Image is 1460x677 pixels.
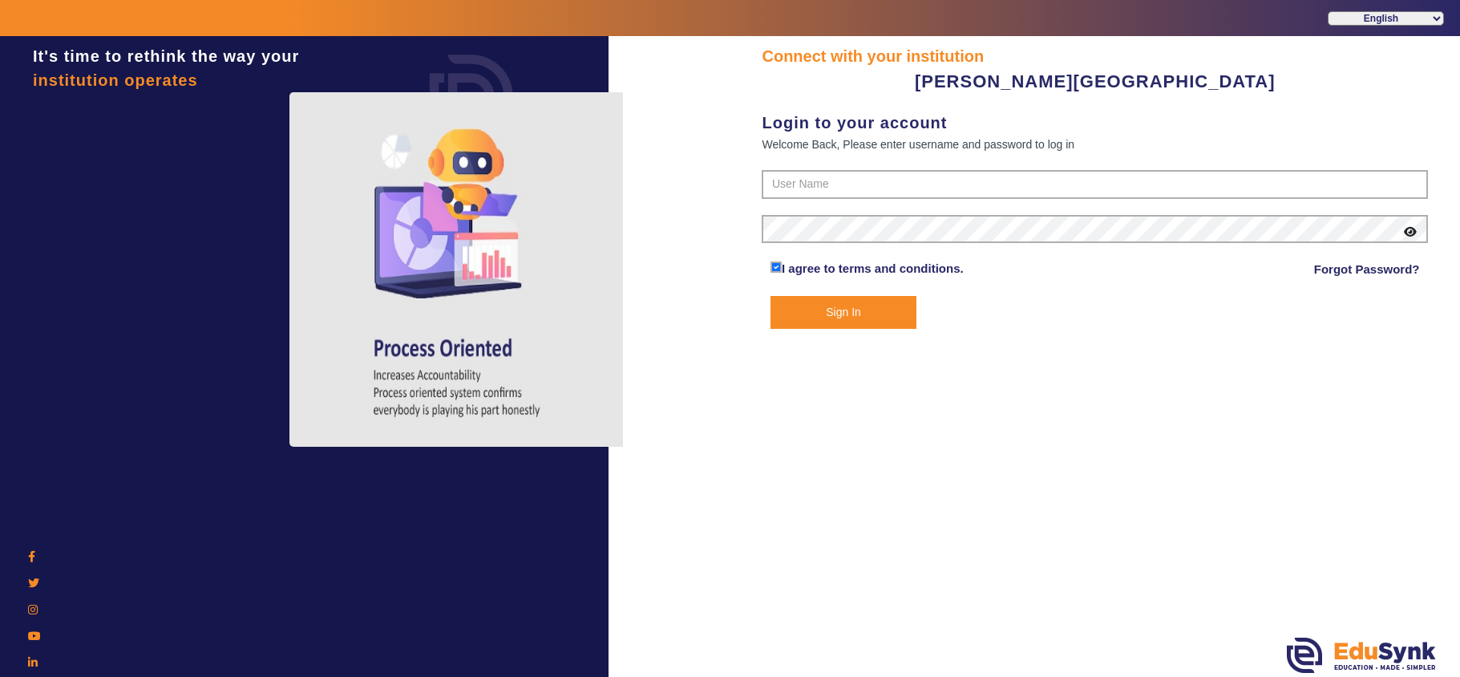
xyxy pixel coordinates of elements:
div: Welcome Back, Please enter username and password to log in [762,135,1428,154]
span: It's time to rethink the way your [33,47,299,65]
img: login.png [411,36,532,156]
div: Login to your account [762,111,1428,135]
button: Sign In [770,296,916,329]
a: Forgot Password? [1314,260,1420,279]
img: edusynk.png [1287,638,1436,673]
input: User Name [762,170,1428,199]
span: institution operates [33,71,198,89]
div: [PERSON_NAME][GEOGRAPHIC_DATA] [762,68,1428,95]
img: login4.png [289,92,626,447]
div: Connect with your institution [762,44,1428,68]
a: I agree to terms and conditions. [782,261,964,275]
